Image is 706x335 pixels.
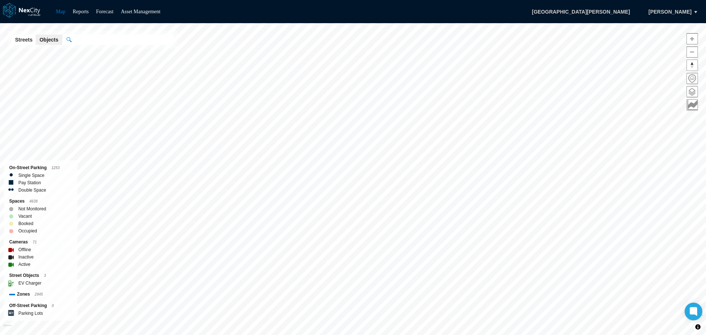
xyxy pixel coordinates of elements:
[33,240,37,244] span: 71
[18,179,41,186] label: Pay Station
[18,172,44,179] label: Single Space
[9,164,72,172] div: On-Street Parking
[56,9,65,14] a: Map
[641,6,699,18] button: [PERSON_NAME]
[687,73,698,84] button: Home
[3,324,12,333] a: Mapbox homepage
[9,197,72,205] div: Spaces
[52,304,54,308] span: 0
[687,99,698,111] button: Key metrics
[73,9,89,14] a: Reports
[18,213,32,220] label: Vacant
[9,302,72,310] div: Off-Street Parking
[687,60,698,71] button: Reset bearing to north
[696,323,700,331] span: Toggle attribution
[121,9,161,14] a: Asset Management
[96,9,113,14] a: Forecast
[18,220,33,227] label: Booked
[15,36,32,43] span: Streets
[18,261,31,268] label: Active
[18,253,33,261] label: Inactive
[9,238,72,246] div: Cameras
[649,8,692,15] span: [PERSON_NAME]
[687,47,698,57] span: Zoom out
[524,6,638,18] span: [GEOGRAPHIC_DATA][PERSON_NAME]
[11,35,36,45] button: Streets
[44,274,46,278] span: 3
[9,272,72,279] div: Street Objects
[18,227,37,235] label: Occupied
[39,36,58,43] span: Objects
[36,35,62,45] button: Objects
[18,186,46,194] label: Double Space
[687,33,698,44] button: Zoom in
[35,292,43,296] span: 2945
[51,166,60,170] span: 1253
[18,205,46,213] label: Not Monitored
[18,279,42,287] label: EV Charger
[687,33,698,44] span: Zoom in
[29,199,38,203] span: 4638
[9,291,72,298] div: Zones
[693,322,702,331] button: Toggle attribution
[18,246,31,253] label: Offline
[18,310,43,317] label: Parking Lots
[687,86,698,97] button: Layers management
[687,60,698,71] span: Reset bearing to north
[687,46,698,58] button: Zoom out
